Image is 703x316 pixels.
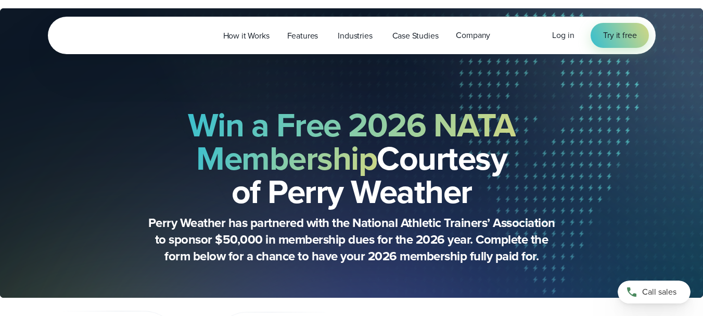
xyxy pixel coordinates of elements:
[552,29,574,42] a: Log in
[603,29,636,42] span: Try it free
[456,29,490,42] span: Company
[384,25,448,46] a: Case Studies
[144,214,560,264] p: Perry Weather has partnered with the National Athletic Trainers’ Association to sponsor $50,000 i...
[552,29,574,41] span: Log in
[100,108,604,208] h2: Courtesy of Perry Weather
[591,23,649,48] a: Try it free
[338,30,372,42] span: Industries
[188,100,516,183] strong: Win a Free 2026 NATA Membership
[642,286,676,298] span: Call sales
[214,25,278,46] a: How it Works
[287,30,318,42] span: Features
[223,30,270,42] span: How it Works
[618,281,691,304] a: Call sales
[392,30,439,42] span: Case Studies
